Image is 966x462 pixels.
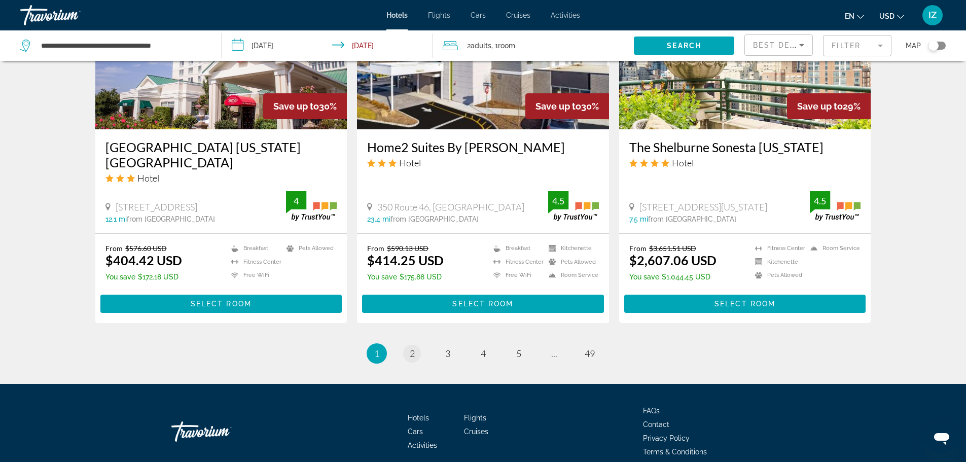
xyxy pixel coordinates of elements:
span: You save [629,273,659,281]
span: 49 [585,348,595,359]
a: The Shelburne Sonesta [US_STATE] [629,139,861,155]
a: Cars [408,428,423,436]
span: Best Deals [753,41,806,49]
a: Cruises [464,428,488,436]
button: Select Room [100,295,342,313]
li: Room Service [805,244,861,253]
span: 23.4 mi [367,215,390,223]
li: Kitchenette [544,244,599,253]
li: Kitchenette [750,258,805,266]
div: 3 star Hotel [367,157,599,168]
iframe: Button to launch messaging window [925,421,958,454]
li: Free WiFi [226,271,281,280]
span: Hotel [672,157,694,168]
a: Activities [551,11,580,19]
li: Fitness Center [488,258,544,266]
a: Home2 Suites By [PERSON_NAME] [367,139,599,155]
button: Select Room [362,295,604,313]
span: 7.5 mi [629,215,648,223]
span: You save [105,273,135,281]
div: 30% [263,93,347,119]
img: trustyou-badge.svg [548,191,599,221]
li: Fitness Center [226,258,281,266]
div: 4 star Hotel [629,157,861,168]
a: Privacy Policy [643,434,690,442]
a: Cruises [506,11,530,19]
button: Change currency [879,9,904,23]
span: from [GEOGRAPHIC_DATA] [127,215,215,223]
span: Terms & Conditions [643,448,707,456]
span: Room [498,42,515,50]
span: 12.1 mi [105,215,127,223]
span: 2 [467,39,491,53]
span: Select Room [191,300,252,308]
ins: $2,607.06 USD [629,253,717,268]
span: 350 Route 46, [GEOGRAPHIC_DATA] [377,201,524,212]
span: Select Room [452,300,513,308]
a: Flights [464,414,486,422]
div: 4.5 [548,195,568,207]
img: trustyou-badge.svg [810,191,861,221]
a: [GEOGRAPHIC_DATA] [US_STATE][GEOGRAPHIC_DATA] [105,139,337,170]
span: from [GEOGRAPHIC_DATA] [648,215,736,223]
a: Activities [408,441,437,449]
span: Adults [471,42,491,50]
span: IZ [928,10,937,20]
button: Check-in date: Sep 23, 2025 Check-out date: Sep 26, 2025 [222,30,433,61]
span: en [845,12,854,20]
span: from [GEOGRAPHIC_DATA] [390,215,479,223]
mat-select: Sort by [753,39,804,51]
span: From [105,244,123,253]
span: From [367,244,384,253]
p: $172.18 USD [105,273,182,281]
del: $3,651.51 USD [649,244,696,253]
button: Select Room [624,295,866,313]
span: Map [906,39,921,53]
a: Cars [471,11,486,19]
span: Save up to [797,101,843,112]
span: 5 [516,348,521,359]
div: 4.5 [810,195,830,207]
li: Pets Allowed [281,244,337,253]
span: 2 [410,348,415,359]
span: 1 [374,348,379,359]
span: 4 [481,348,486,359]
img: trustyou-badge.svg [286,191,337,221]
span: [STREET_ADDRESS][US_STATE] [639,201,767,212]
a: Flights [428,11,450,19]
li: Room Service [544,271,599,280]
span: Hotels [408,414,429,422]
li: Free WiFi [488,271,544,280]
span: Hotels [386,11,408,19]
span: Search [667,42,701,50]
div: 29% [787,93,871,119]
button: Toggle map [921,41,946,50]
span: Hotel [399,157,421,168]
li: Pets Allowed [750,271,805,280]
span: , 1 [491,39,515,53]
a: Travorium [20,2,122,28]
span: USD [879,12,895,20]
span: Save up to [535,101,581,112]
a: FAQs [643,407,660,415]
div: 4 [286,195,306,207]
a: Contact [643,420,669,429]
ins: $404.42 USD [105,253,182,268]
div: 3 star Hotel [105,172,337,184]
li: Pets Allowed [544,258,599,266]
a: Select Room [100,297,342,308]
li: Fitness Center [750,244,805,253]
